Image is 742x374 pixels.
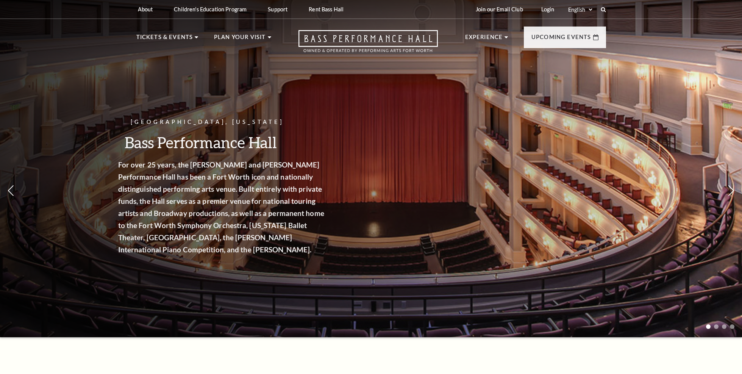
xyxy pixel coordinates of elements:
select: Select: [567,6,594,13]
p: About [138,6,153,13]
strong: For over 25 years, the [PERSON_NAME] and [PERSON_NAME] Performance Hall has been a Fort Worth ico... [133,160,339,254]
p: Rent Bass Hall [309,6,344,13]
h3: Bass Performance Hall [133,133,342,152]
p: Upcoming Events [531,33,591,46]
p: Experience [465,33,503,46]
p: Support [268,6,287,13]
p: Tickets & Events [136,33,193,46]
p: [GEOGRAPHIC_DATA], [US_STATE] [133,117,342,127]
p: Plan Your Visit [214,33,266,46]
p: Children's Education Program [174,6,247,13]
